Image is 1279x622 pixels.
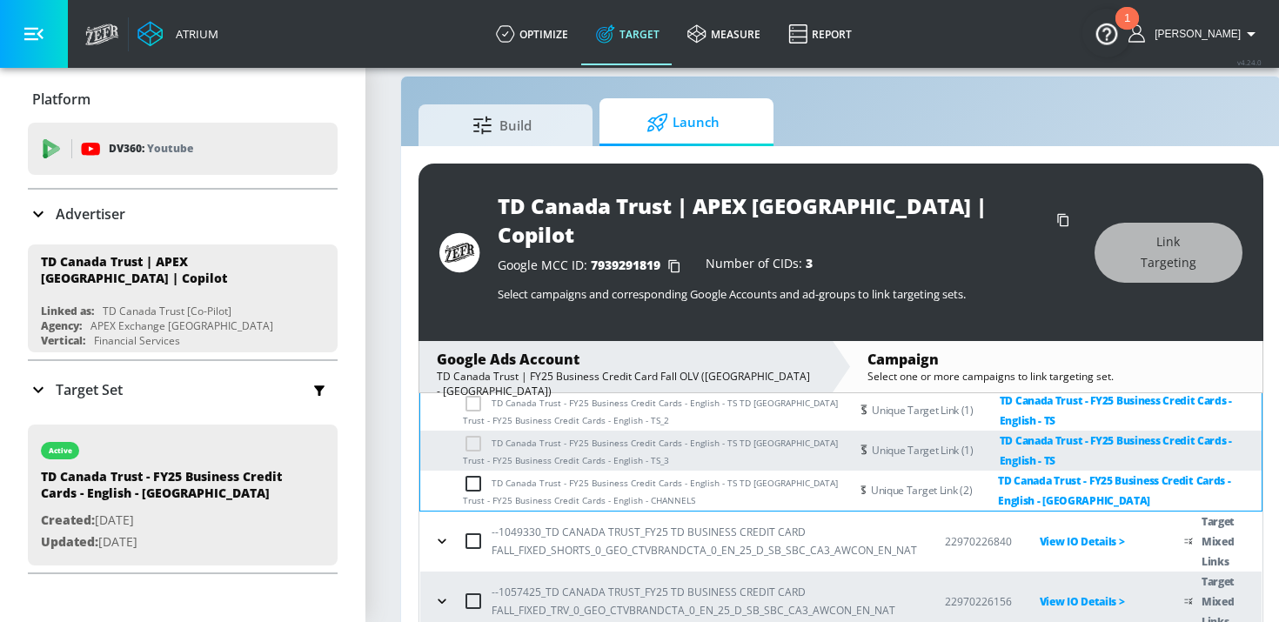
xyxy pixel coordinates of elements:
[945,532,1012,551] p: 22970226840
[867,350,1245,369] div: Campaign
[28,244,338,352] div: TD Canada Trust | APEX [GEOGRAPHIC_DATA] | CopilotLinked as:TD Canada Trust [Co-Pilot]Agency:APEX...
[41,253,309,286] div: TD Canada Trust | APEX [GEOGRAPHIC_DATA] | Copilot
[1040,592,1157,612] p: View IO Details >
[41,512,95,528] span: Created:
[28,75,338,124] div: Platform
[41,318,82,333] div: Agency:
[28,425,338,565] div: activeTD Canada Trust - FY25 Business Credit Cards - English - [GEOGRAPHIC_DATA]Created:[DATE]Upd...
[617,102,749,144] span: Launch
[41,304,94,318] div: Linked as:
[498,191,1050,249] div: TD Canada Trust | APEX [GEOGRAPHIC_DATA] | Copilot
[41,533,98,550] span: Updated:
[147,139,193,157] p: Youtube
[673,3,774,65] a: measure
[972,471,1261,511] a: TD Canada Trust - FY25 Business Credit Cards - English - [GEOGRAPHIC_DATA]
[498,257,688,275] div: Google MCC ID:
[806,255,813,271] span: 3
[463,397,492,409] span: Grouped Linked campaigns disable add groups selection.
[56,204,125,224] p: Advertiser
[582,3,673,65] a: Target
[41,532,285,553] p: [DATE]
[867,369,1245,384] div: Select one or more campaigns to link targeting set.
[872,431,1261,471] div: Unique Target Link (1)
[945,592,1012,611] p: 22970226156
[974,391,1262,431] a: TD Canada Trust - FY25 Business Credit Cards - English - TS
[463,437,492,449] span: Grouped Linked campaigns disable add groups selection.
[28,123,338,175] div: DV360: Youtube
[90,318,273,333] div: APEX Exchange [GEOGRAPHIC_DATA]
[591,257,660,273] span: 7939291819
[871,471,1262,511] div: Unique Target Link (2)
[1040,532,1157,552] p: View IO Details >
[41,510,285,532] p: [DATE]
[169,26,218,42] div: Atrium
[32,90,90,109] p: Platform
[492,583,917,619] p: --1057425_TD CANADA TRUST_FY25 TD BUSINESS CREDIT CARD FALL_FIXED_TRV_0_GEO_CTVBRANDCTA_0_EN_25_D...
[419,341,832,392] div: Google Ads AccountTD Canada Trust | FY25 Business Credit Card Fall OLV ([GEOGRAPHIC_DATA] - [GEOG...
[1237,57,1262,67] span: v 4.24.0
[437,350,814,369] div: Google Ads Account
[94,333,180,348] div: Financial Services
[41,333,85,348] div: Vertical:
[482,3,582,65] a: optimize
[1202,512,1262,572] p: Target Mixed Links
[41,468,285,510] div: TD Canada Trust - FY25 Business Credit Cards - English - [GEOGRAPHIC_DATA]
[706,257,813,275] div: Number of CIDs:
[28,190,338,238] div: Advertiser
[49,446,72,455] div: active
[103,304,231,318] div: TD Canada Trust [Co-Pilot]
[137,21,218,47] a: Atrium
[28,361,338,418] div: Target Set
[1124,18,1130,41] div: 1
[420,431,849,471] td: TD Canada Trust - FY25 Business Credit Cards - English - TS TD [GEOGRAPHIC_DATA] Trust - FY25 Bus...
[498,286,1078,302] p: Select campaigns and corresponding Google Accounts and ad-groups to link targeting sets.
[420,471,849,511] td: TD Canada Trust - FY25 Business Credit Cards - English - TS TD [GEOGRAPHIC_DATA] Trust - FY25 Bus...
[872,391,1261,431] div: Unique Target Link (1)
[974,431,1262,471] a: TD Canada Trust - FY25 Business Credit Cards - English - TS
[1128,23,1262,44] button: [PERSON_NAME]
[1148,28,1241,40] span: login as: Heather.Aleksis@zefr.com
[56,380,123,399] p: Target Set
[420,391,849,431] td: TD Canada Trust - FY25 Business Credit Cards - English - TS TD [GEOGRAPHIC_DATA] Trust - FY25 Bus...
[436,104,568,146] span: Build
[774,3,866,65] a: Report
[437,369,814,398] div: TD Canada Trust | FY25 Business Credit Card Fall OLV ([GEOGRAPHIC_DATA] - [GEOGRAPHIC_DATA])
[1082,9,1131,57] button: Open Resource Center, 1 new notification
[492,523,917,559] p: --1049330_TD CANADA TRUST_FY25 TD BUSINESS CREDIT CARD FALL_FIXED_SHORTS_0_GEO_CTVBRANDCTA_0_EN_2...
[109,139,193,158] p: DV360:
